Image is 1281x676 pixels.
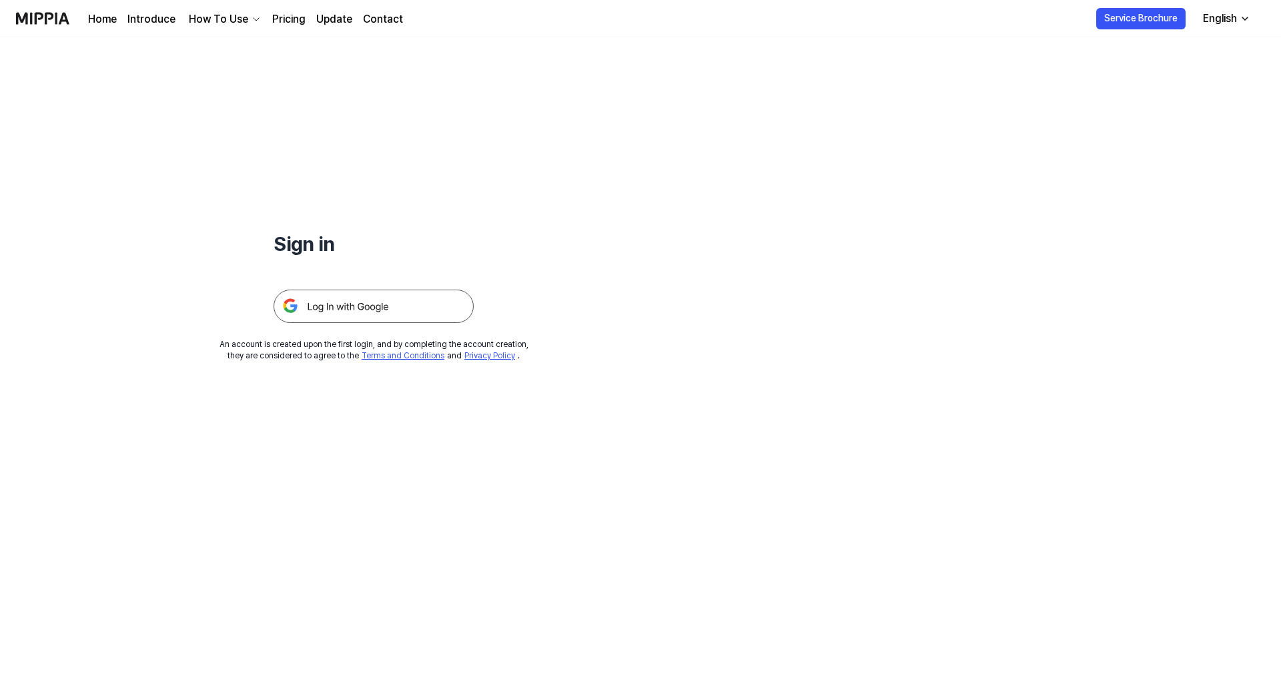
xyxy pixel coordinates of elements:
button: Service Brochure [1096,8,1186,29]
div: An account is created upon the first login, and by completing the account creation, they are cons... [220,339,528,362]
a: Pricing [272,11,306,27]
div: English [1200,11,1240,27]
h1: Sign in [274,230,474,258]
a: Contact [363,11,403,27]
div: How To Use [186,11,251,27]
a: Update [316,11,352,27]
a: Terms and Conditions [362,351,444,360]
button: How To Use [186,11,262,27]
a: Introduce [127,11,175,27]
img: 구글 로그인 버튼 [274,290,474,323]
a: Privacy Policy [464,351,515,360]
a: Home [88,11,117,27]
button: English [1192,5,1258,32]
